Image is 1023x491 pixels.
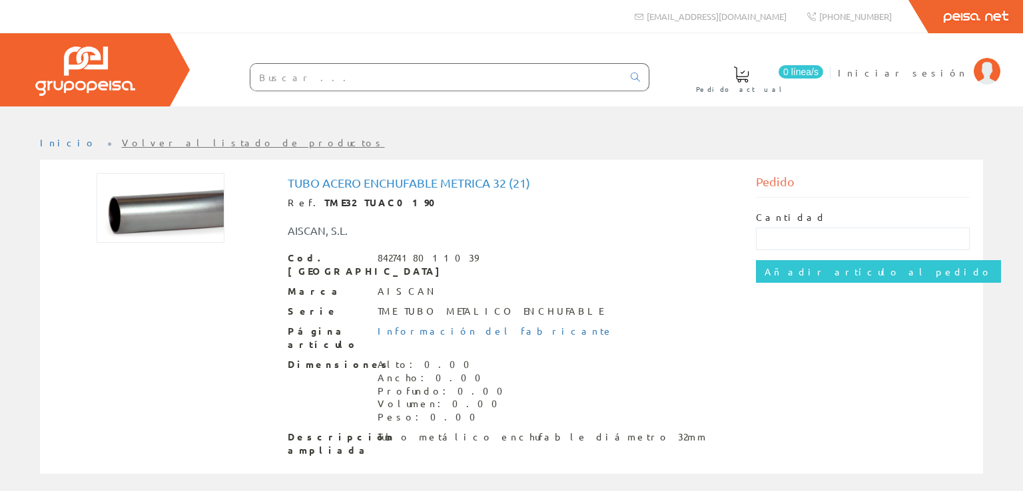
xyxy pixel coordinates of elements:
[378,371,511,385] div: Ancho: 0.00
[324,196,444,208] strong: TME32 TUAC0190
[288,176,736,190] h1: Tubo Acero Enchufable Metrica 32 (21)
[288,305,368,318] span: Serie
[756,260,1001,283] input: Añadir artículo al pedido
[378,410,511,424] div: Peso: 0.00
[122,136,385,148] a: Volver al listado de productos
[378,397,511,410] div: Volumen: 0.00
[378,251,478,265] div: 8427418011039
[696,82,787,96] span: Pedido actual
[378,358,511,371] div: Alto: 0.00
[288,285,368,298] span: Marca
[35,47,135,96] img: Grupo Peisa
[756,211,827,224] label: Cantidad
[278,223,551,238] div: AISCAN, S.L.
[756,173,970,198] div: Pedido
[97,173,224,243] img: Foto artículo Tubo Acero Enchufable Metrica 32 (21) (192x105)
[647,11,787,22] span: [EMAIL_ADDRESS][DOMAIN_NAME]
[288,251,368,278] span: Cod. [GEOGRAPHIC_DATA]
[288,196,736,210] div: Ref.
[288,430,368,457] span: Descripción ampliada
[779,65,823,79] span: 0 línea/s
[378,305,603,318] div: TME TUBO METALICO ENCHUFABLE
[288,325,368,351] span: Página artículo
[838,66,967,79] span: Iniciar sesión
[838,55,1000,68] a: Iniciar sesión
[378,430,707,444] div: Tubo metálico enchufable diámetro 32mm
[378,325,613,337] a: Información del fabricante
[250,64,623,90] input: Buscar ...
[819,11,892,22] span: [PHONE_NUMBER]
[378,285,438,298] div: AISCAN
[378,385,511,398] div: Profundo: 0.00
[288,358,368,371] span: Dimensiones
[40,136,97,148] a: Inicio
